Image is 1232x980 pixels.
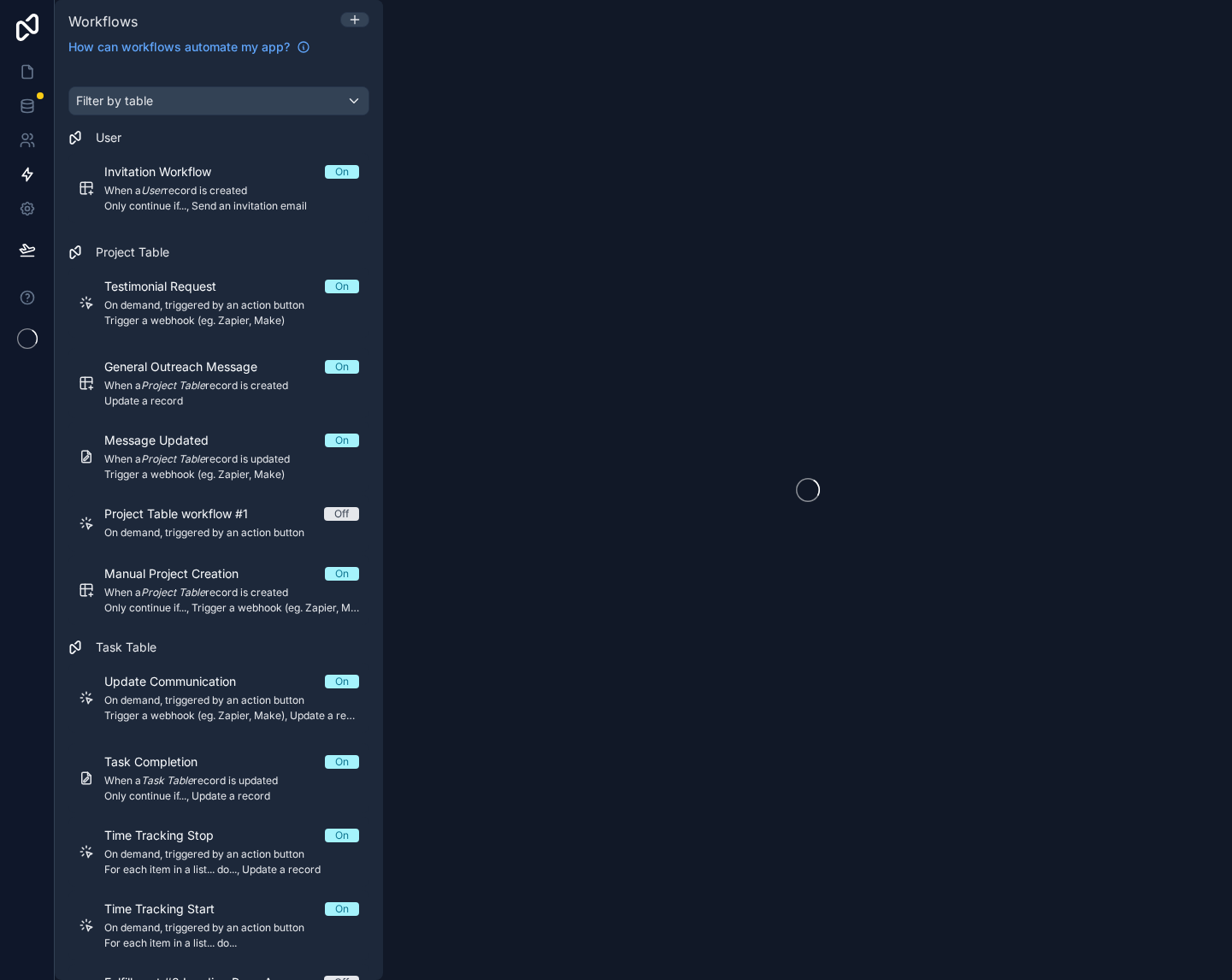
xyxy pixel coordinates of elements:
span: Filter by table [76,93,153,108]
span: On demand, triggered by an action button [104,694,359,707]
div: On [335,165,349,179]
em: Project Table [141,379,205,392]
em: Project Table [141,452,205,465]
em: User [141,184,164,197]
span: Task Table [96,639,156,656]
span: On demand, triggered by an action button [104,298,359,312]
a: General Outreach MessageOnWhen aProject Tablerecord is createdUpdate a record [68,348,369,418]
span: Trigger a webhook (eg. Zapier, Make) [104,314,359,328]
span: On demand, triggered by an action button [104,921,359,935]
a: Message UpdatedOnWhen aProject Tablerecord is updatedTrigger a webhook (eg. Zapier, Make) [68,422,369,492]
span: When a record is created [104,586,359,599]
span: Invitation Workflow [104,163,232,180]
em: Task Table [141,774,193,787]
span: When a record is created [104,184,359,198]
span: Time Tracking Stop [104,827,234,844]
span: General Outreach Message [104,358,278,375]
span: Trigger a webhook (eg. Zapier, Make) [104,468,359,481]
span: Update a record [104,394,359,408]
span: For each item in a list... do..., Update a record [104,863,359,877]
span: Project Table [96,244,169,261]
div: On [335,755,349,769]
div: On [335,675,349,688]
span: Only continue if..., Send an invitation email [104,199,359,213]
span: Message Updated [104,432,229,449]
span: How can workflows automate my app? [68,38,290,56]
em: Project Table [141,586,205,599]
span: User [96,129,121,146]
span: On demand, triggered by an action button [104,847,359,861]
a: Time Tracking StartOnOn demand, triggered by an action buttonFor each item in a list... do... [68,890,369,960]
a: Manual Project CreationOnWhen aProject Tablerecord is createdOnly continue if..., Trigger a webho... [68,555,369,625]
span: Project Table workflow #1 [104,505,268,522]
div: On [335,902,349,916]
span: Manual Project Creation [104,565,259,582]
div: On [335,829,349,842]
div: scrollable content [55,66,383,980]
span: For each item in a list... do... [104,936,359,950]
span: Testimonial Request [104,278,237,295]
div: Off [334,507,349,521]
span: Workflows [68,13,138,30]
a: Project Table workflow #1OffOn demand, triggered by an action button [68,495,369,552]
a: Update CommunicationOnOn demand, triggered by an action buttonTrigger a webhook (eg. Zapier, Make... [68,663,369,733]
a: Invitation WorkflowOnWhen aUserrecord is createdOnly continue if..., Send an invitation email [68,153,369,223]
div: On [335,434,349,447]
span: When a record is updated [104,452,359,466]
a: Testimonial RequestOnOn demand, triggered by an action buttonTrigger a webhook (eg. Zapier, Make) [68,268,369,338]
div: On [335,567,349,581]
span: Task Completion [104,753,218,770]
a: How can workflows automate my app? [62,38,317,56]
span: When a record is updated [104,774,359,788]
button: Filter by table [68,86,369,115]
div: On [335,280,349,293]
span: On demand, triggered by an action button [104,526,359,540]
div: On [335,360,349,374]
span: Time Tracking Start [104,900,235,918]
span: Trigger a webhook (eg. Zapier, Make), Update a record [104,709,359,723]
span: Only continue if..., Update a record [104,789,359,803]
a: Task CompletionOnWhen aTask Tablerecord is updatedOnly continue if..., Update a record [68,743,369,813]
span: When a record is created [104,379,359,393]
span: Only continue if..., Trigger a webhook (eg. Zapier, Make) [104,601,359,615]
a: Time Tracking StopOnOn demand, triggered by an action buttonFor each item in a list... do..., Upd... [68,817,369,887]
span: Update Communication [104,673,256,690]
